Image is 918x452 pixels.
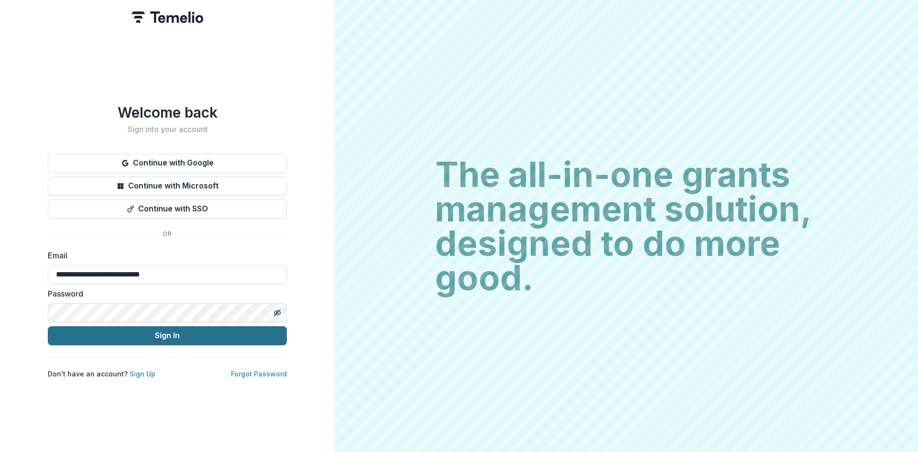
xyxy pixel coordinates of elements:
button: Continue with Google [48,154,287,173]
h2: Sign into your account [48,125,287,134]
label: Email [48,250,281,261]
button: Toggle password visibility [270,305,285,320]
button: Sign In [48,326,287,345]
button: Continue with SSO [48,199,287,219]
img: Temelio [131,11,203,23]
a: Forgot Password [231,370,287,378]
button: Continue with Microsoft [48,176,287,196]
a: Sign Up [130,370,155,378]
label: Password [48,288,281,299]
h1: Welcome back [48,104,287,121]
p: Don't have an account? [48,369,155,379]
